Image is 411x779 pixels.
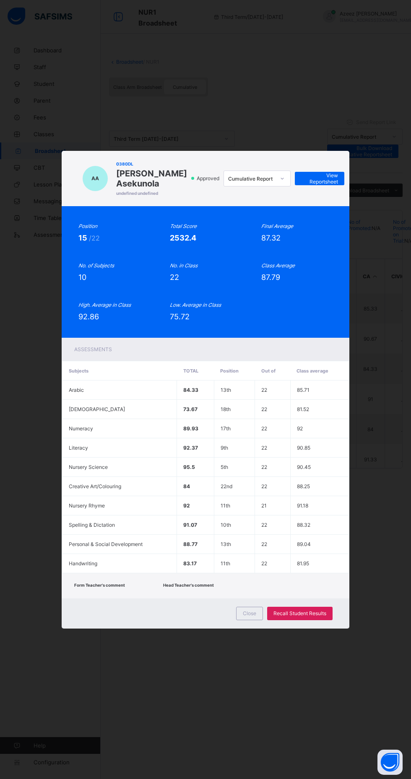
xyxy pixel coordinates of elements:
[297,425,303,432] span: 92
[78,312,99,321] span: 92.86
[170,312,190,321] span: 75.72
[261,368,276,374] span: Out of
[196,175,222,181] span: Approved
[69,560,97,567] span: Handwriting
[74,583,125,587] span: Form Teacher's comment
[261,262,295,269] i: Class Average
[78,233,89,242] span: 15
[261,273,280,282] span: 87.79
[220,368,239,374] span: Position
[89,234,100,242] span: /22
[221,425,231,432] span: 17th
[183,425,198,432] span: 89.93
[183,502,190,509] span: 92
[261,483,267,489] span: 22
[221,560,230,567] span: 11th
[183,464,195,470] span: 95.5
[69,502,105,509] span: Nursery Rhyme
[170,233,196,242] span: 2532.4
[170,223,197,229] i: Total Score
[69,522,115,528] span: Spelling & Dictation
[69,483,121,489] span: Creative Art/Colouring
[221,541,231,547] span: 13th
[183,368,198,374] span: Total
[297,464,311,470] span: 90.45
[69,368,88,374] span: Subjects
[297,560,309,567] span: 81.95
[261,233,281,242] span: 87.32
[261,406,267,412] span: 22
[183,483,190,489] span: 84
[78,223,97,229] i: Position
[78,273,86,282] span: 10
[183,560,197,567] span: 83.17
[221,522,231,528] span: 10th
[261,425,267,432] span: 22
[78,302,131,308] i: High. Average in Class
[261,387,267,393] span: 22
[297,387,310,393] span: 85.71
[116,191,187,196] span: undefined undefined
[183,522,197,528] span: 91.07
[74,346,112,352] span: Assessments
[221,483,232,489] span: 22nd
[261,464,267,470] span: 22
[261,223,293,229] i: Final Average
[297,406,309,412] span: 81.52
[170,302,221,308] i: Low. Average in Class
[170,273,179,282] span: 22
[116,168,187,189] span: [PERSON_NAME] Asekunola
[69,464,108,470] span: Nursery Science
[163,583,214,587] span: Head Teacher's comment
[78,262,114,269] i: No. of Subjects
[170,262,198,269] i: No. in Class
[261,445,267,451] span: 22
[183,445,198,451] span: 92.37
[221,387,231,393] span: 13th
[297,522,310,528] span: 88.32
[91,175,99,181] span: AA
[221,464,228,470] span: 5th
[297,368,328,374] span: Class average
[297,502,308,509] span: 91.18
[297,541,311,547] span: 89.04
[261,541,267,547] span: 22
[69,541,143,547] span: Personal & Social Development
[221,445,228,451] span: 9th
[183,387,198,393] span: 84.33
[377,750,403,775] button: Open asap
[228,175,275,181] div: Cumulative Report
[273,610,326,616] span: Recall Student Results
[243,610,256,616] span: Close
[69,406,125,412] span: [DEMOGRAPHIC_DATA]
[183,406,198,412] span: 73.67
[297,483,310,489] span: 88.25
[301,172,338,185] span: View Reportsheet
[261,502,267,509] span: 21
[221,502,230,509] span: 11th
[69,445,88,451] span: Literacy
[183,541,198,547] span: 88.77
[221,406,231,412] span: 18th
[261,560,267,567] span: 22
[116,161,187,166] span: 0380DL
[261,522,267,528] span: 22
[297,445,310,451] span: 90.85
[69,425,93,432] span: Numeracy
[69,387,84,393] span: Arabic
